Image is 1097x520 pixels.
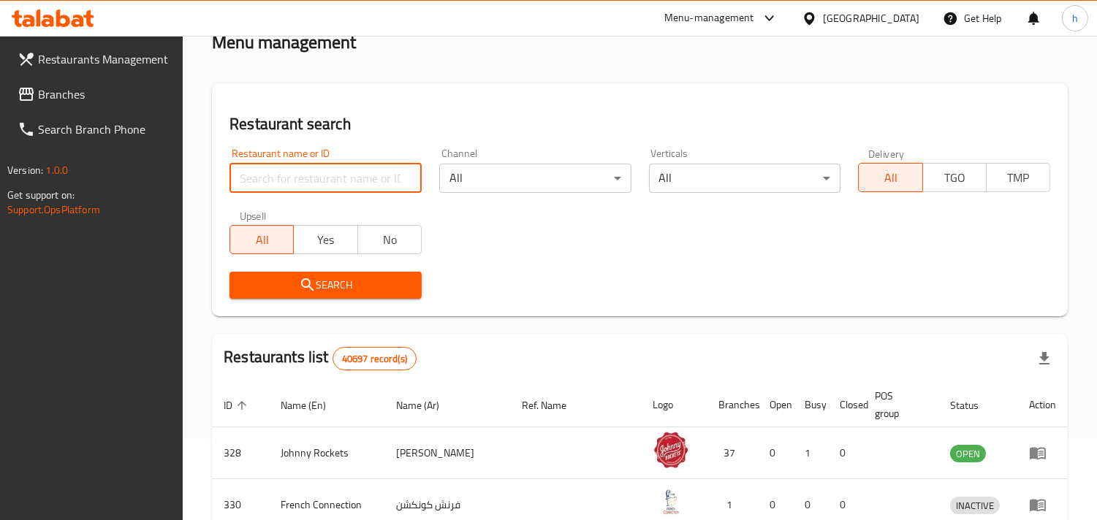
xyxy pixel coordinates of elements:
[653,432,689,468] img: Johnny Rockets
[241,276,410,294] span: Search
[828,427,863,479] td: 0
[1027,341,1062,376] div: Export file
[992,167,1044,188] span: TMP
[224,397,251,414] span: ID
[793,427,828,479] td: 1
[868,148,905,158] label: Delivery
[364,229,416,251] span: No
[333,352,416,366] span: 40697 record(s)
[236,229,288,251] span: All
[38,121,172,138] span: Search Branch Phone
[950,445,986,462] div: OPEN
[641,383,707,427] th: Logo
[865,167,916,188] span: All
[45,161,68,180] span: 1.0.0
[950,446,986,462] span: OPEN
[229,113,1050,135] h2: Restaurant search
[229,164,422,193] input: Search for restaurant name or ID..
[6,112,183,147] a: Search Branch Phone
[293,225,357,254] button: Yes
[929,167,981,188] span: TGO
[707,427,758,479] td: 37
[269,427,384,479] td: Johnny Rockets
[1017,383,1068,427] th: Action
[7,200,100,219] a: Support.OpsPlatform
[357,225,422,254] button: No
[333,347,417,370] div: Total records count
[653,483,689,520] img: French Connection
[229,272,422,299] button: Search
[950,497,1000,514] div: INACTIVE
[397,397,459,414] span: Name (Ar)
[950,497,1000,514] span: INACTIVE
[649,164,841,193] div: All
[922,163,987,192] button: TGO
[6,77,183,112] a: Branches
[522,397,585,414] span: Ref. Name
[224,346,417,370] h2: Restaurants list
[240,210,267,221] label: Upsell
[38,85,172,103] span: Branches
[7,161,43,180] span: Version:
[212,31,356,54] h2: Menu management
[300,229,352,251] span: Yes
[758,383,793,427] th: Open
[828,383,863,427] th: Closed
[707,383,758,427] th: Branches
[281,397,345,414] span: Name (En)
[823,10,919,26] div: [GEOGRAPHIC_DATA]
[6,42,183,77] a: Restaurants Management
[1072,10,1078,26] span: h
[7,186,75,204] span: Get support on:
[986,163,1050,192] button: TMP
[229,225,294,254] button: All
[212,427,269,479] td: 328
[439,164,631,193] div: All
[1029,444,1056,462] div: Menu
[793,383,828,427] th: Busy
[858,163,922,192] button: All
[385,427,510,479] td: [PERSON_NAME]
[38,50,172,68] span: Restaurants Management
[1029,496,1056,513] div: Menu
[664,9,754,27] div: Menu-management
[875,387,921,422] span: POS group
[950,397,998,414] span: Status
[758,427,793,479] td: 0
